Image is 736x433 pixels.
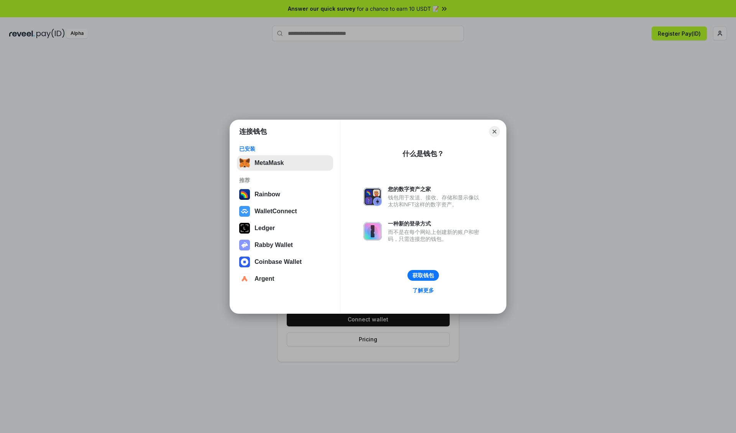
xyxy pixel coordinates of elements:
[239,240,250,250] img: svg+xml,%3Csvg%20xmlns%3D%22http%3A%2F%2Fwww.w3.org%2F2000%2Fsvg%22%20fill%3D%22none%22%20viewBox...
[237,155,333,171] button: MetaMask
[237,187,333,202] button: Rainbow
[239,145,331,152] div: 已安装
[388,186,483,193] div: 您的数字资产之家
[255,275,274,282] div: Argent
[255,191,280,198] div: Rainbow
[239,206,250,217] img: svg+xml,%3Csvg%20width%3D%2228%22%20height%3D%2228%22%20viewBox%3D%220%200%2028%2028%22%20fill%3D...
[239,177,331,184] div: 推荐
[239,189,250,200] img: svg+xml,%3Csvg%20width%3D%22120%22%20height%3D%22120%22%20viewBox%3D%220%200%20120%20120%22%20fil...
[239,127,267,136] h1: 连接钱包
[408,285,439,295] a: 了解更多
[255,242,293,249] div: Rabby Wallet
[255,225,275,232] div: Ledger
[237,271,333,286] button: Argent
[489,126,500,137] button: Close
[255,160,284,166] div: MetaMask
[237,254,333,270] button: Coinbase Wallet
[239,158,250,168] img: svg+xml,%3Csvg%20fill%3D%22none%22%20height%3D%2233%22%20viewBox%3D%220%200%2035%2033%22%20width%...
[388,220,483,227] div: 一种新的登录方式
[237,204,333,219] button: WalletConnect
[255,258,302,265] div: Coinbase Wallet
[239,257,250,267] img: svg+xml,%3Csvg%20width%3D%2228%22%20height%3D%2228%22%20viewBox%3D%220%200%2028%2028%22%20fill%3D...
[388,194,483,208] div: 钱包用于发送、接收、存储和显示像以太坊和NFT这样的数字资产。
[363,222,382,240] img: svg+xml,%3Csvg%20xmlns%3D%22http%3A%2F%2Fwww.w3.org%2F2000%2Fsvg%22%20fill%3D%22none%22%20viewBox...
[363,188,382,206] img: svg+xml,%3Csvg%20xmlns%3D%22http%3A%2F%2Fwww.w3.org%2F2000%2Fsvg%22%20fill%3D%22none%22%20viewBox...
[402,149,444,158] div: 什么是钱包？
[255,208,297,215] div: WalletConnect
[239,223,250,234] img: svg+xml,%3Csvg%20xmlns%3D%22http%3A%2F%2Fwww.w3.org%2F2000%2Fsvg%22%20width%3D%2228%22%20height%3...
[412,272,434,279] div: 获取钱包
[412,287,434,294] div: 了解更多
[388,229,483,242] div: 而不是在每个网站上创建新的账户和密码，只需连接您的钱包。
[239,273,250,284] img: svg+xml,%3Csvg%20width%3D%2228%22%20height%3D%2228%22%20viewBox%3D%220%200%2028%2028%22%20fill%3D...
[237,221,333,236] button: Ledger
[407,270,439,281] button: 获取钱包
[237,237,333,253] button: Rabby Wallet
